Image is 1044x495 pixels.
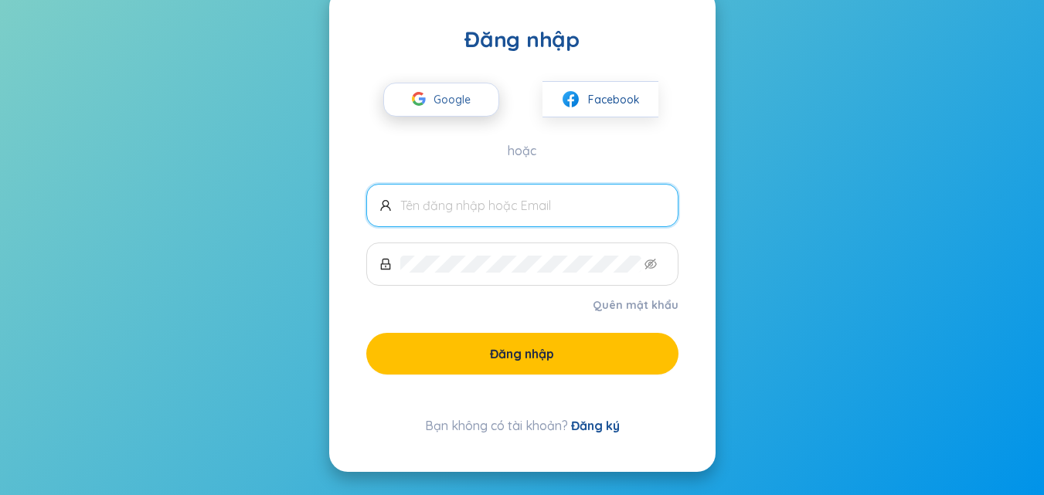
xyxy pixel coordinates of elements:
[366,142,678,159] div: hoặc
[571,418,620,433] a: Đăng ký
[400,197,665,214] input: Tên đăng nhập hoặc Email
[434,83,478,116] span: Google
[366,333,678,375] button: Đăng nhập
[588,91,640,108] span: Facebook
[366,416,678,435] div: Bạn không có tài khoản?
[383,83,499,117] button: Google
[379,199,392,212] span: user
[490,345,554,362] span: Đăng nhập
[644,258,657,270] span: eye-invisible
[366,25,678,53] div: Đăng nhập
[379,258,392,270] span: lock
[593,297,678,313] a: Quên mật khẩu
[542,81,658,117] button: facebookFacebook
[561,90,580,109] img: facebook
